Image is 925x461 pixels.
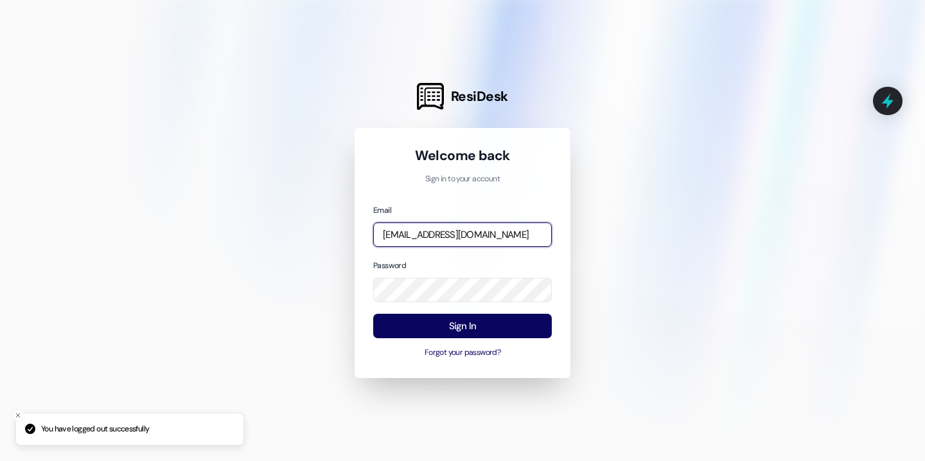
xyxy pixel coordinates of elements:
p: Sign in to your account [373,174,552,185]
button: Sign In [373,314,552,339]
p: You have logged out successfully [41,424,149,435]
button: Forgot your password? [373,347,552,359]
img: ResiDesk Logo [417,83,444,110]
h1: Welcome back [373,147,552,165]
input: name@example.com [373,222,552,248]
label: Password [373,260,406,271]
label: Email [373,205,391,215]
button: Close toast [12,409,24,422]
span: ResiDesk [451,87,508,105]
